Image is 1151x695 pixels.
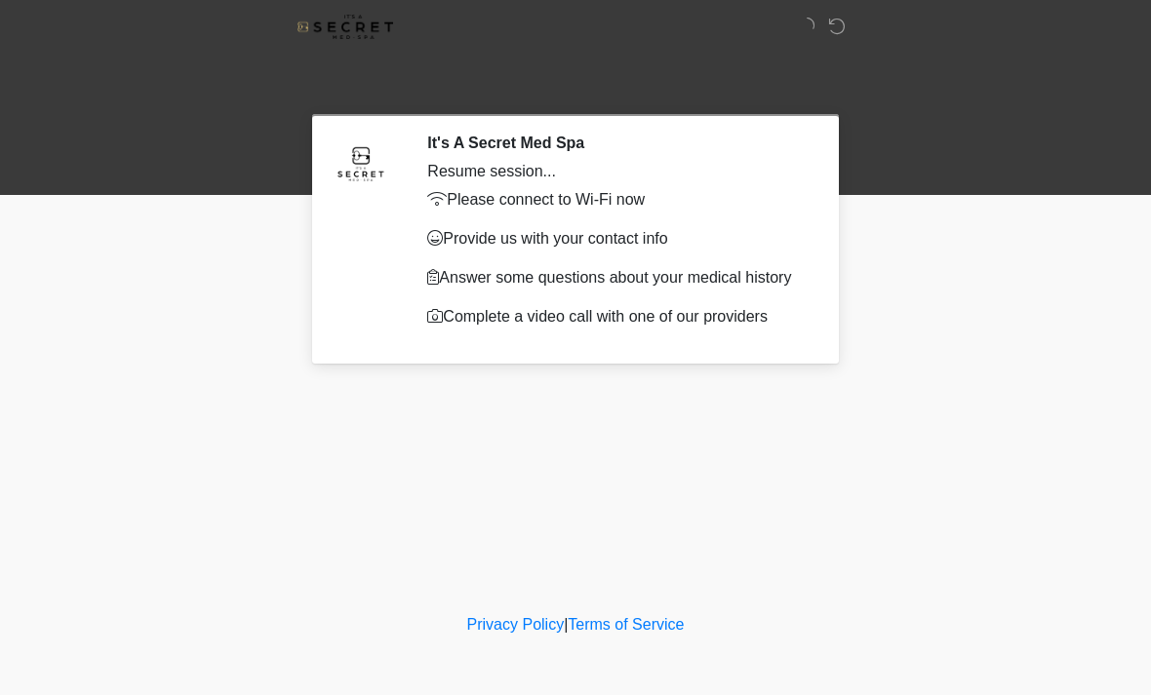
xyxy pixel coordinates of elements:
[298,15,393,39] img: It's A Secret Med Spa Logo
[427,160,805,183] div: Resume session...
[332,134,390,192] img: Agent Avatar
[427,134,805,152] h2: It's A Secret Med Spa
[564,616,568,633] a: |
[427,188,805,212] p: Please connect to Wi-Fi now
[427,305,805,328] p: Complete a video call with one of our providers
[427,266,805,290] p: Answer some questions about your medical history
[467,616,565,633] a: Privacy Policy
[427,227,805,251] p: Provide us with your contact info
[302,70,849,106] h1: ‎ ‎
[568,616,684,633] a: Terms of Service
